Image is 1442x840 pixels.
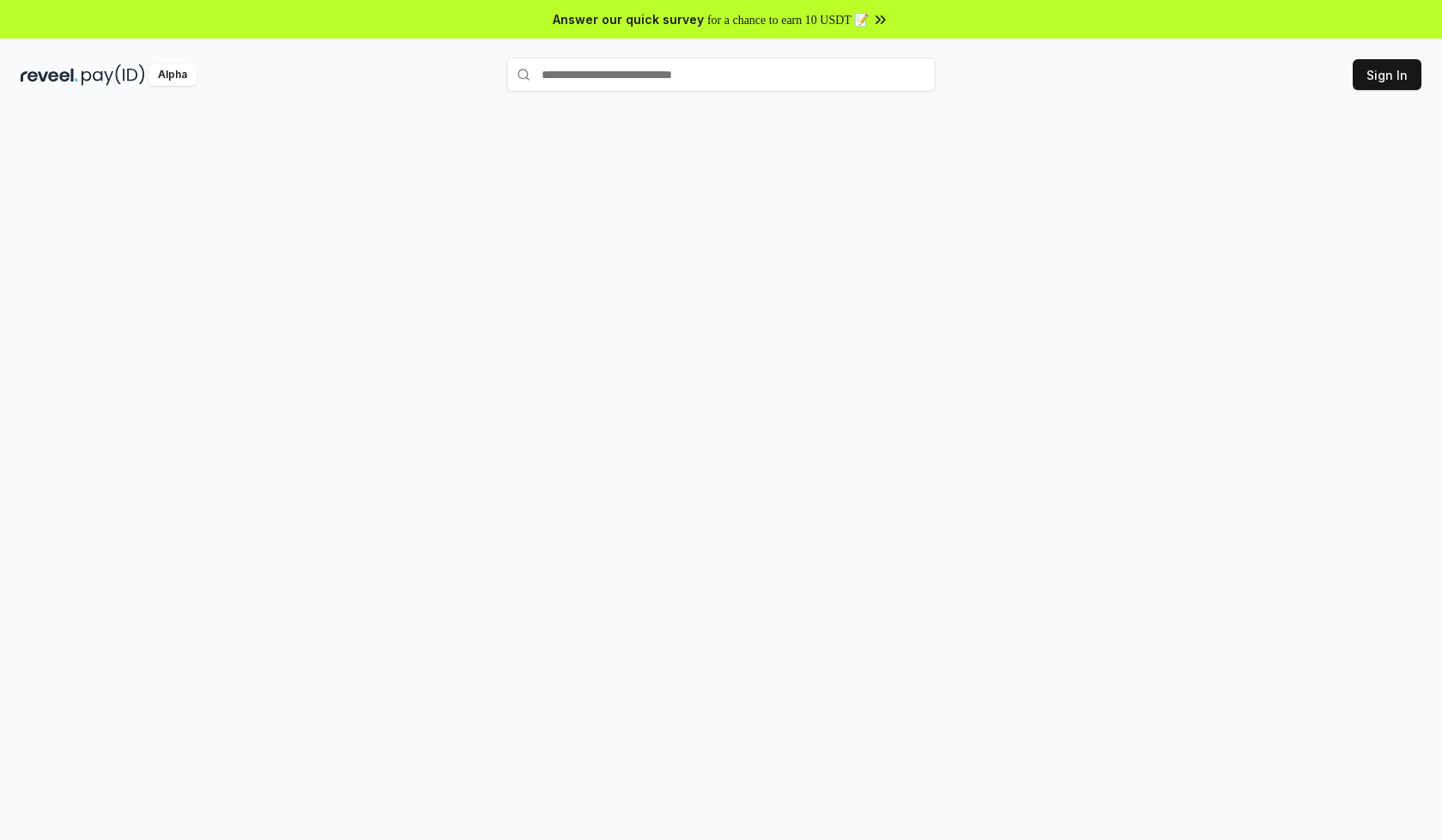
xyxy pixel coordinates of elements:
[148,64,197,86] div: Alpha
[707,10,869,28] span: for a chance to earn 10 USDT 📝
[82,64,145,86] img: pay_id
[553,10,704,28] span: Answer our quick survey
[1353,59,1421,90] button: Sign In
[21,64,78,86] img: reveel_dark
